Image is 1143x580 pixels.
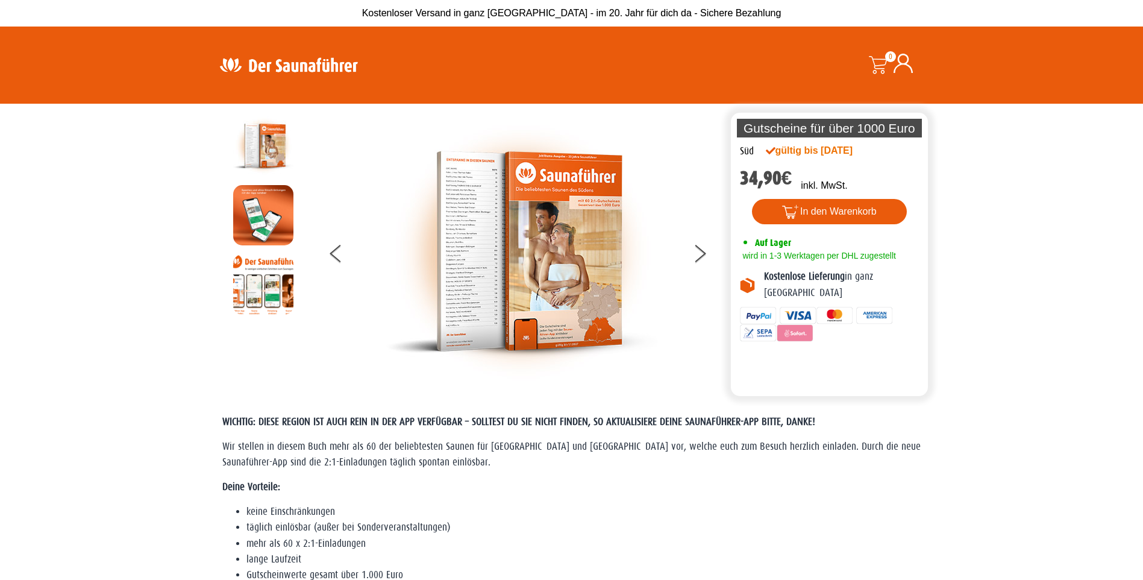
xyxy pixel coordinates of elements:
img: Anleitung7tn [233,254,293,315]
div: Süd [740,143,754,159]
img: der-saunafuehrer-2025-sued [386,116,657,387]
img: MOCKUP-iPhone_regional [233,185,293,245]
p: in ganz [GEOGRAPHIC_DATA] [764,269,919,301]
span: € [781,167,792,189]
button: In den Warenkorb [752,199,907,224]
b: Kostenlose Lieferung [764,271,845,282]
li: lange Laufzeit [246,552,921,567]
span: WICHTIG: DIESE REGION IST AUCH REIN IN DER APP VERFÜGBAR – SOLLTEST DU SIE NICHT FINDEN, SO AKTUA... [222,416,815,427]
strong: Deine Vorteile: [222,481,280,493]
p: Gutscheine für über 1000 Euro [737,119,922,137]
span: 0 [885,51,896,62]
img: der-saunafuehrer-2025-sued [233,116,293,176]
span: Kostenloser Versand in ganz [GEOGRAPHIC_DATA] - im 20. Jahr für dich da - Sichere Bezahlung [362,8,781,18]
li: keine Einschränkungen [246,504,921,520]
li: täglich einlösbar (außer bei Sonderveranstaltungen) [246,520,921,535]
bdi: 34,90 [740,167,792,189]
span: Auf Lager [755,237,791,248]
li: mehr als 60 x 2:1-Einladungen [246,536,921,552]
p: inkl. MwSt. [801,178,847,193]
span: Wir stellen in diesem Buch mehr als 60 der beliebtesten Saunen für [GEOGRAPHIC_DATA] und [GEOGRAP... [222,441,921,468]
span: wird in 1-3 Werktagen per DHL zugestellt [740,251,896,260]
div: gültig bis [DATE] [766,143,879,158]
